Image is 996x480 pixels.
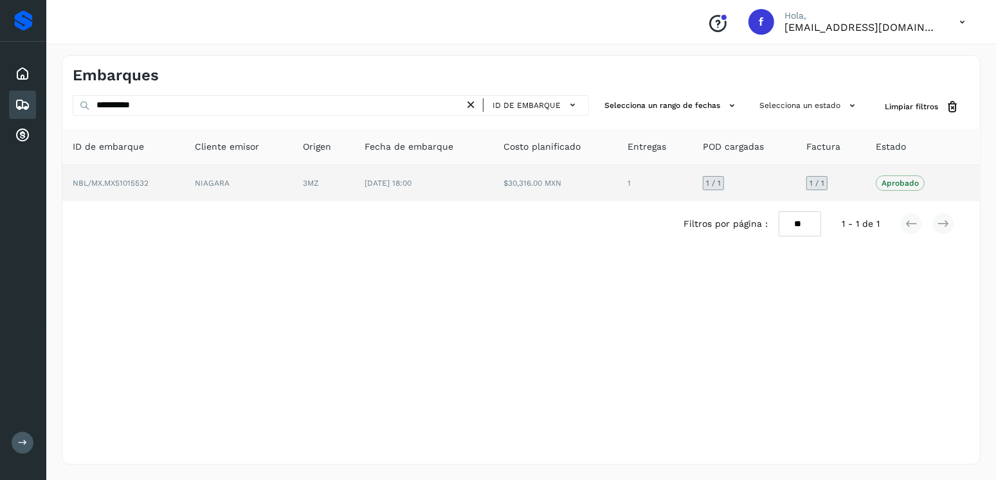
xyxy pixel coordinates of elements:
span: Cliente emisor [195,140,259,154]
span: Origen [303,140,331,154]
p: Aprobado [882,179,919,188]
button: ID de embarque [489,96,583,114]
span: ID de embarque [73,140,144,154]
span: POD cargadas [703,140,764,154]
span: 1 - 1 de 1 [842,217,880,231]
button: Selecciona un rango de fechas [599,95,744,116]
span: Costo planificado [503,140,581,154]
span: 1 / 1 [706,179,721,187]
td: 1 [617,165,693,201]
td: 3MZ [293,165,354,201]
div: Cuentas por cobrar [9,121,36,150]
div: Inicio [9,60,36,88]
span: Factura [806,140,840,154]
span: NBL/MX.MX51015532 [73,179,149,188]
button: Selecciona un estado [754,95,864,116]
span: Limpiar filtros [885,101,938,112]
h4: Embarques [73,66,159,85]
span: Entregas [628,140,666,154]
span: ID de embarque [493,100,561,111]
span: Fecha de embarque [365,140,453,154]
button: Limpiar filtros [874,95,970,119]
p: Hola, [784,10,939,21]
span: Filtros por página : [684,217,768,231]
p: facturacion@expresssanjavier.com [784,21,939,33]
span: [DATE] 18:00 [365,179,412,188]
td: $30,316.00 MXN [493,165,617,201]
span: Estado [876,140,906,154]
td: NIAGARA [185,165,293,201]
div: Embarques [9,91,36,119]
span: 1 / 1 [810,179,824,187]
